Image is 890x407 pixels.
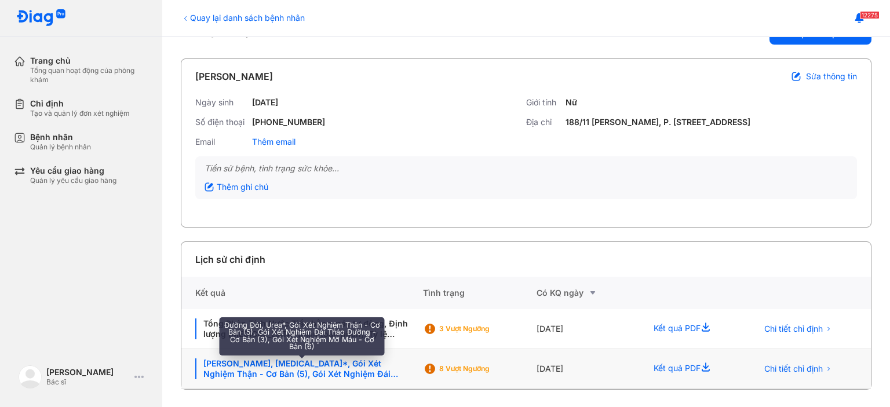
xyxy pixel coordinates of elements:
[860,11,880,19] span: 12275
[46,367,130,377] div: [PERSON_NAME]
[526,117,561,127] div: Địa chỉ
[30,56,148,66] div: Trang chủ
[195,358,409,379] div: [PERSON_NAME], [MEDICAL_DATA]*, Gói Xét Nghiệm Thận - Cơ Bản (5), Gói Xét Nghiệm Đái Tháo Đường -...
[252,117,325,127] div: [PHONE_NUMBER]
[195,69,273,83] div: [PERSON_NAME]
[30,66,148,85] div: Tổng quan hoạt động của phòng khám
[757,320,839,338] button: Chi tiết chỉ định
[205,163,848,174] div: Tiền sử bệnh, tình trạng sức khỏe...
[181,277,423,309] div: Kết quả
[205,182,268,192] div: Thêm ghi chú
[764,364,823,374] span: Chi tiết chỉ định
[181,12,305,24] div: Quay lại danh sách bệnh nhân
[566,97,577,108] div: Nữ
[640,349,743,389] div: Kết quả PDF
[30,176,116,185] div: Quản lý yêu cầu giao hàng
[537,286,640,300] div: Có KQ ngày
[537,309,640,349] div: [DATE]
[16,9,66,27] img: logo
[195,97,247,108] div: Ngày sinh
[30,98,130,109] div: Chỉ định
[439,324,532,333] div: 3 Vượt ngưỡng
[30,166,116,176] div: Yêu cầu giao hàng
[195,137,247,147] div: Email
[566,117,750,127] div: 188/11 [PERSON_NAME], P. [STREET_ADDRESS]
[195,252,265,266] div: Lịch sử chỉ định
[30,142,91,152] div: Quản lý bệnh nhân
[640,309,743,349] div: Kết quả PDF
[439,364,532,373] div: 8 Vượt ngưỡng
[19,365,42,388] img: logo
[195,117,247,127] div: Số điện thoại
[30,132,91,142] div: Bệnh nhân
[757,360,839,377] button: Chi tiết chỉ định
[526,97,561,108] div: Giới tính
[195,318,409,339] div: Tổng Phân Tích Nước Tiểu bằng máy tự động, Định lượng [MEDICAL_DATA] [Máu toàn phần], Tỷ lệ Micro...
[252,97,278,108] div: [DATE]
[537,349,640,389] div: [DATE]
[252,137,296,147] div: Thêm email
[46,377,130,387] div: Bác sĩ
[806,71,857,82] span: Sửa thông tin
[30,109,130,118] div: Tạo và quản lý đơn xét nghiệm
[423,277,537,309] div: Tình trạng
[764,324,823,334] span: Chi tiết chỉ định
